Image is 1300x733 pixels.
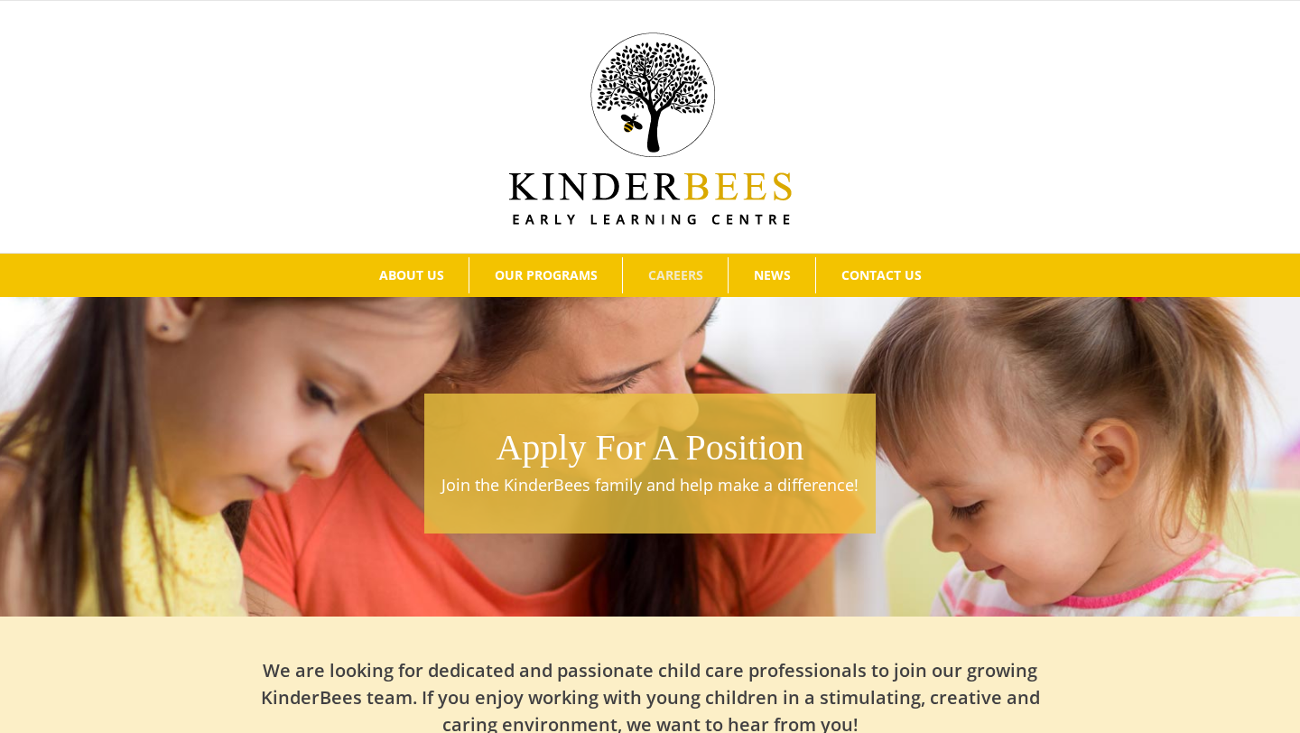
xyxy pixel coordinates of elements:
a: ABOUT US [354,257,469,293]
span: ABOUT US [379,269,444,282]
nav: Main Menu [27,254,1273,297]
h1: Apply For A Position [433,422,867,473]
span: NEWS [754,269,791,282]
a: OUR PROGRAMS [469,257,622,293]
span: OUR PROGRAMS [495,269,598,282]
p: Join the KinderBees family and help make a difference! [433,473,867,497]
a: CAREERS [623,257,728,293]
span: CONTACT US [841,269,922,282]
a: CONTACT US [816,257,946,293]
span: CAREERS [648,269,703,282]
a: NEWS [729,257,815,293]
img: Kinder Bees Logo [509,32,792,225]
